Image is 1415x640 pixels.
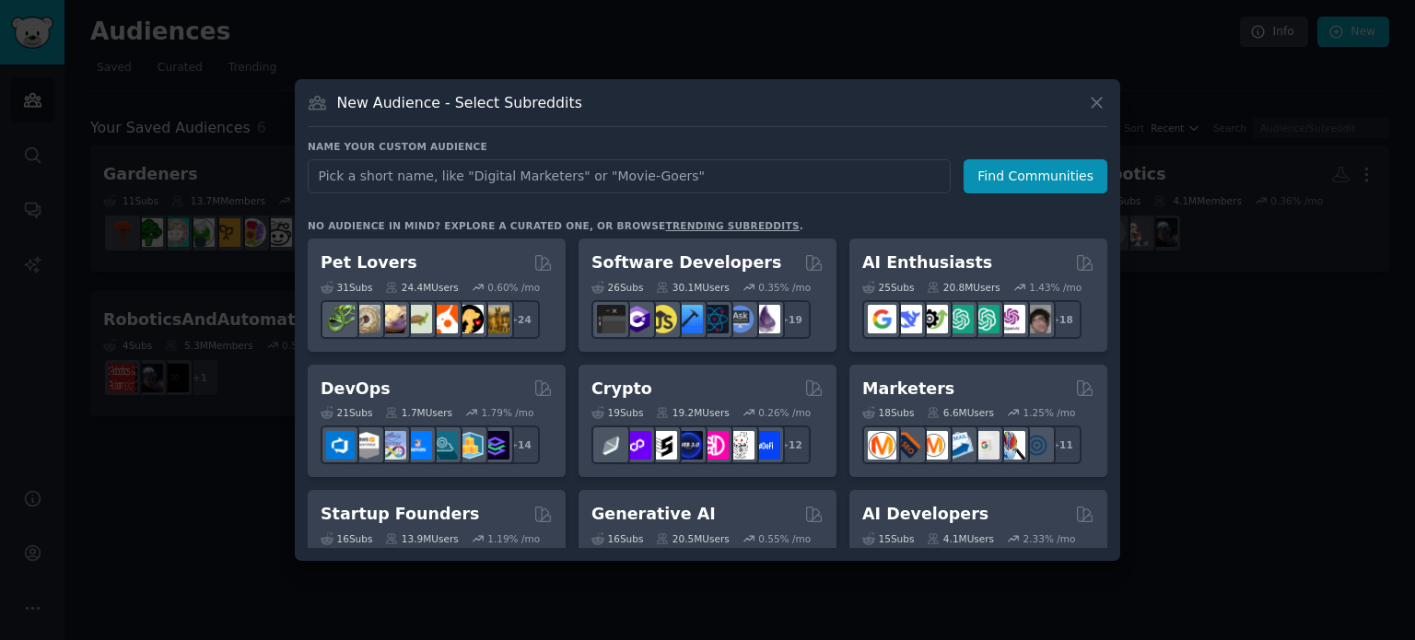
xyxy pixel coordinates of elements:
div: 21 Sub s [321,406,372,419]
img: bigseo [894,431,922,460]
h2: Software Developers [591,251,781,274]
img: software [597,305,626,333]
div: 13.9M Users [385,532,458,545]
div: 16 Sub s [591,532,643,545]
img: herpetology [326,305,355,333]
div: 31 Sub s [321,281,372,294]
img: content_marketing [868,431,896,460]
div: + 19 [772,300,811,339]
img: 0xPolygon [623,431,651,460]
div: + 11 [1043,425,1082,464]
img: azuredevops [326,431,355,460]
div: + 14 [501,425,540,464]
img: leopardgeckos [378,305,406,333]
img: AskMarketing [919,431,948,460]
img: turtle [403,305,432,333]
div: + 24 [501,300,540,339]
img: learnjavascript [649,305,677,333]
div: 1.7M Users [385,406,452,419]
div: 26 Sub s [591,281,643,294]
img: googleads [971,431,1000,460]
img: chatgpt_promptDesign [945,305,974,333]
div: 1.79 % /mo [482,406,534,419]
img: ethfinance [597,431,626,460]
h2: AI Developers [862,503,988,526]
h2: AI Enthusiasts [862,251,992,274]
div: 30.1M Users [656,281,729,294]
div: 25 Sub s [862,281,914,294]
img: CryptoNews [726,431,754,460]
img: iOSProgramming [674,305,703,333]
input: Pick a short name, like "Digital Marketers" or "Movie-Goers" [308,159,951,193]
img: reactnative [700,305,729,333]
img: ballpython [352,305,380,333]
div: 6.6M Users [927,406,994,419]
div: 24.4M Users [385,281,458,294]
img: defi_ [752,431,780,460]
h3: New Audience - Select Subreddits [337,93,582,112]
div: 1.25 % /mo [1023,406,1076,419]
img: Docker_DevOps [378,431,406,460]
img: aws_cdk [455,431,484,460]
div: 20.8M Users [927,281,1000,294]
div: 1.19 % /mo [487,532,540,545]
img: elixir [752,305,780,333]
div: 20.5M Users [656,532,729,545]
img: AskComputerScience [726,305,754,333]
img: dogbreed [481,305,509,333]
img: PlatformEngineers [481,431,509,460]
div: 0.55 % /mo [758,532,811,545]
img: AWS_Certified_Experts [352,431,380,460]
img: ArtificalIntelligence [1023,305,1051,333]
div: 19.2M Users [656,406,729,419]
img: MarketingResearch [997,431,1025,460]
img: web3 [674,431,703,460]
h3: Name your custom audience [308,140,1107,153]
div: 0.26 % /mo [758,406,811,419]
div: + 12 [772,425,811,464]
img: GoogleGeminiAI [868,305,896,333]
img: PetAdvice [455,305,484,333]
img: DevOpsLinks [403,431,432,460]
img: ethstaker [649,431,677,460]
div: 16 Sub s [321,532,372,545]
div: 19 Sub s [591,406,643,419]
img: chatgpt_prompts_ [971,305,1000,333]
h2: Marketers [862,378,954,401]
div: 0.60 % /mo [487,281,540,294]
img: AItoolsCatalog [919,305,948,333]
img: defiblockchain [700,431,729,460]
h2: Startup Founders [321,503,479,526]
a: trending subreddits [665,220,799,231]
img: cockatiel [429,305,458,333]
img: csharp [623,305,651,333]
img: OpenAIDev [997,305,1025,333]
img: DeepSeek [894,305,922,333]
button: Find Communities [964,159,1107,193]
div: No audience in mind? Explore a curated one, or browse . [308,219,803,232]
div: 18 Sub s [862,406,914,419]
div: 1.43 % /mo [1029,281,1082,294]
h2: Pet Lovers [321,251,417,274]
h2: DevOps [321,378,391,401]
div: 15 Sub s [862,532,914,545]
div: + 18 [1043,300,1082,339]
div: 2.33 % /mo [1023,532,1076,545]
h2: Generative AI [591,503,716,526]
div: 4.1M Users [927,532,994,545]
h2: Crypto [591,378,652,401]
div: 0.35 % /mo [758,281,811,294]
img: Emailmarketing [945,431,974,460]
img: platformengineering [429,431,458,460]
img: OnlineMarketing [1023,431,1051,460]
